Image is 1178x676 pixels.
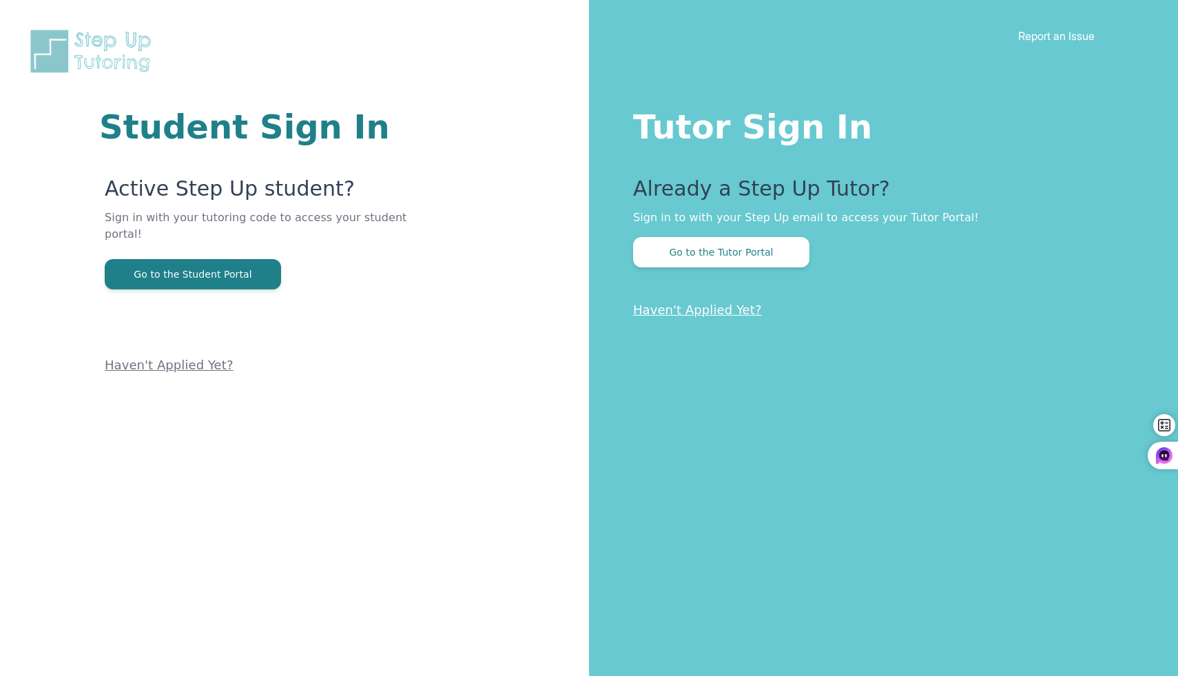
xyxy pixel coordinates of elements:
button: Go to the Tutor Portal [633,237,809,267]
a: Go to the Student Portal [105,267,281,280]
h1: Student Sign In [99,110,424,143]
a: Haven't Applied Yet? [105,358,234,372]
p: Active Step Up student? [105,176,424,209]
a: Go to the Tutor Portal [633,245,809,258]
img: Step Up Tutoring horizontal logo [28,28,160,75]
p: Already a Step Up Tutor? [633,176,1123,209]
p: Sign in to with your Step Up email to access your Tutor Portal! [633,209,1123,226]
button: Go to the Student Portal [105,259,281,289]
a: Report an Issue [1018,29,1095,43]
a: Haven't Applied Yet? [633,303,762,317]
p: Sign in with your tutoring code to access your student portal! [105,209,424,259]
h1: Tutor Sign In [633,105,1123,143]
